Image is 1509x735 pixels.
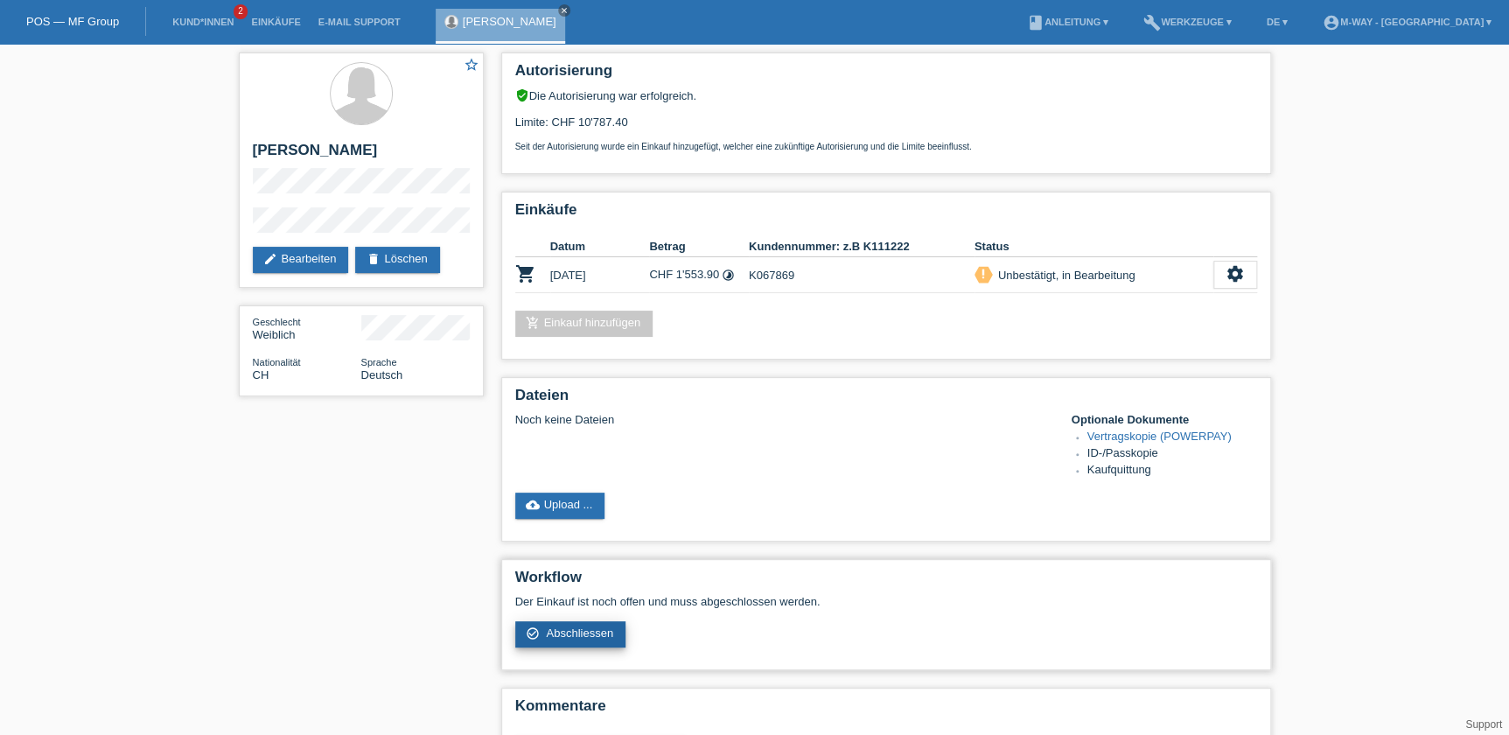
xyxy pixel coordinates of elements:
[1072,413,1257,426] h4: Optionale Dokumente
[515,201,1257,227] h2: Einkäufe
[975,236,1213,257] th: Status
[464,57,479,75] a: star_border
[515,595,1257,608] p: Der Einkauf ist noch offen und muss abgeschlossen werden.
[464,57,479,73] i: star_border
[1314,17,1500,27] a: account_circlem-way - [GEOGRAPHIC_DATA] ▾
[355,247,439,273] a: deleteLöschen
[526,626,540,640] i: check_circle_outline
[560,6,569,15] i: close
[1226,264,1245,283] i: settings
[515,263,536,284] i: POSP00028198
[1258,17,1296,27] a: DE ▾
[1323,14,1340,31] i: account_circle
[253,368,269,381] span: Schweiz
[1465,718,1502,731] a: Support
[310,17,409,27] a: E-Mail Support
[515,413,1050,426] div: Noch keine Dateien
[164,17,242,27] a: Kund*innen
[1087,463,1257,479] li: Kaufquittung
[26,15,119,28] a: POS — MF Group
[1087,446,1257,463] li: ID-/Passkopie
[1027,14,1044,31] i: book
[515,311,653,337] a: add_shopping_cartEinkauf hinzufügen
[1135,17,1240,27] a: buildWerkzeuge ▾
[242,17,309,27] a: Einkäufe
[749,257,975,293] td: K067869
[515,387,1257,413] h2: Dateien
[361,357,397,367] span: Sprache
[1087,430,1232,443] a: Vertragskopie (POWERPAY)
[515,621,626,647] a: check_circle_outline Abschliessen
[263,252,277,266] i: edit
[515,493,605,519] a: cloud_uploadUpload ...
[515,88,1257,102] div: Die Autorisierung war erfolgreich.
[366,252,380,266] i: delete
[649,257,749,293] td: CHF 1'553.90
[546,626,613,640] span: Abschliessen
[515,88,529,102] i: verified_user
[550,257,650,293] td: [DATE]
[558,4,570,17] a: close
[515,697,1257,724] h2: Kommentare
[234,4,248,19] span: 2
[253,317,301,327] span: Geschlecht
[1143,14,1161,31] i: build
[550,236,650,257] th: Datum
[253,247,349,273] a: editBearbeiten
[253,315,361,341] div: Weiblich
[515,142,1257,151] p: Seit der Autorisierung wurde ein Einkauf hinzugefügt, welcher eine zukünftige Autorisierung und d...
[253,357,301,367] span: Nationalität
[361,368,403,381] span: Deutsch
[526,498,540,512] i: cloud_upload
[515,102,1257,151] div: Limite: CHF 10'787.40
[722,269,735,282] i: Fixe Raten (12 Raten)
[749,236,975,257] th: Kundennummer: z.B K111222
[515,62,1257,88] h2: Autorisierung
[977,268,989,280] i: priority_high
[993,266,1135,284] div: Unbestätigt, in Bearbeitung
[526,316,540,330] i: add_shopping_cart
[515,569,1257,595] h2: Workflow
[253,142,470,168] h2: [PERSON_NAME]
[649,236,749,257] th: Betrag
[1018,17,1117,27] a: bookAnleitung ▾
[463,15,556,28] a: [PERSON_NAME]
